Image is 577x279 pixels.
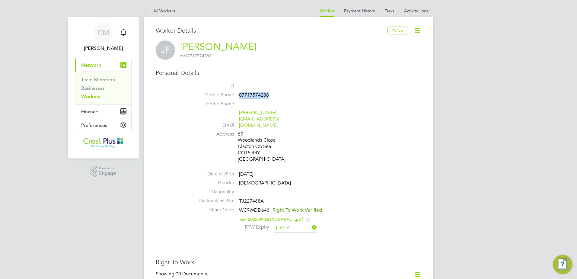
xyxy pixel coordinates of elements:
span: CM [97,29,109,37]
label: Share Code [192,207,234,213]
span: Courtney Miller [75,45,132,52]
span: Preferences [81,122,107,128]
span: Network [81,62,101,68]
button: Network [75,58,131,72]
a: Workers [81,94,100,99]
button: Engage Resource Center [553,255,572,274]
span: Powered by [99,166,116,171]
a: All Workers [144,8,175,14]
span: Engage [99,171,116,176]
a: [PERSON_NAME] [180,41,256,53]
label: Home Phone [192,101,234,107]
label: Date of Birth [192,171,234,177]
span: 07717574288 [180,53,212,59]
span: WC9WDD646 [239,207,269,213]
div: Network [75,72,131,104]
a: CM[PERSON_NAME] [75,23,132,52]
input: Select one [274,223,317,232]
label: Mobile Phone [192,92,234,98]
label: RTW Expiry [239,224,269,230]
a: Team Members [81,77,115,82]
a: Activity Logs [404,8,429,14]
div: Showing [156,271,208,277]
span: TJ227468A [239,198,264,204]
a: Payment History [344,8,375,14]
button: Follow [387,27,408,34]
div: 69 Woodlands Close Clacton On Sea CO15 4RY [GEOGRAPHIC_DATA] [238,131,295,162]
h3: Worker Details [156,27,387,34]
a: Go to home page [75,138,132,148]
span: Right To Work Verified [273,207,322,213]
span: m: [180,53,185,59]
label: National Ins. No. [192,198,234,204]
label: Email [192,122,234,128]
button: Preferences [75,118,131,132]
label: Nationality [192,189,234,195]
a: 2025-09-02T13-54-04-... .pdf [248,217,303,222]
span: [DATE] [239,171,253,177]
h3: Right To Work [156,258,421,266]
nav: Main navigation [68,17,139,159]
h3: Personal Details [156,69,421,77]
button: Finance [75,105,131,118]
a: Tasks [385,8,394,14]
span: 00 Documents [176,271,207,277]
a: [PERSON_NAME][EMAIL_ADDRESS][DOMAIN_NAME] [239,110,279,128]
span: 07717574288 [239,92,269,98]
label: ID [192,83,234,89]
span: JF [156,40,175,60]
a: Worker [320,8,334,14]
a: Businesses [81,85,105,91]
a: Powered byEngage [91,166,116,177]
span: [DEMOGRAPHIC_DATA] [239,180,291,186]
label: Gender [192,180,234,186]
img: crestplusoperations-logo-retina.png [83,138,123,148]
label: Address [192,131,234,137]
span: Finance [81,109,98,114]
